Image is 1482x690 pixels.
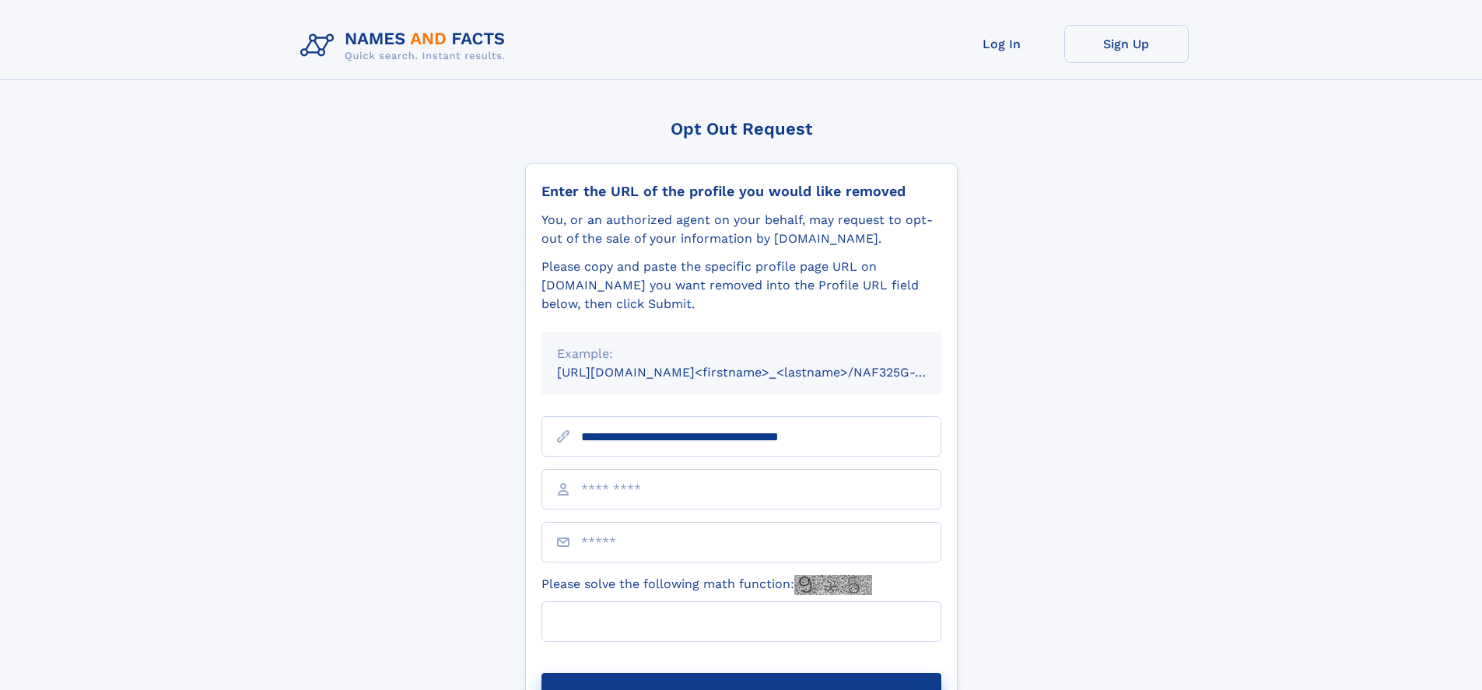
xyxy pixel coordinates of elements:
label: Please solve the following math function: [541,575,872,595]
div: You, or an authorized agent on your behalf, may request to opt-out of the sale of your informatio... [541,211,941,248]
div: Enter the URL of the profile you would like removed [541,183,941,200]
div: Opt Out Request [525,119,958,138]
div: Example: [557,345,926,363]
a: Log In [940,25,1064,63]
a: Sign Up [1064,25,1189,63]
div: Please copy and paste the specific profile page URL on [DOMAIN_NAME] you want removed into the Pr... [541,257,941,313]
img: Logo Names and Facts [294,25,518,67]
small: [URL][DOMAIN_NAME]<firstname>_<lastname>/NAF325G-xxxxxxxx [557,365,971,380]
